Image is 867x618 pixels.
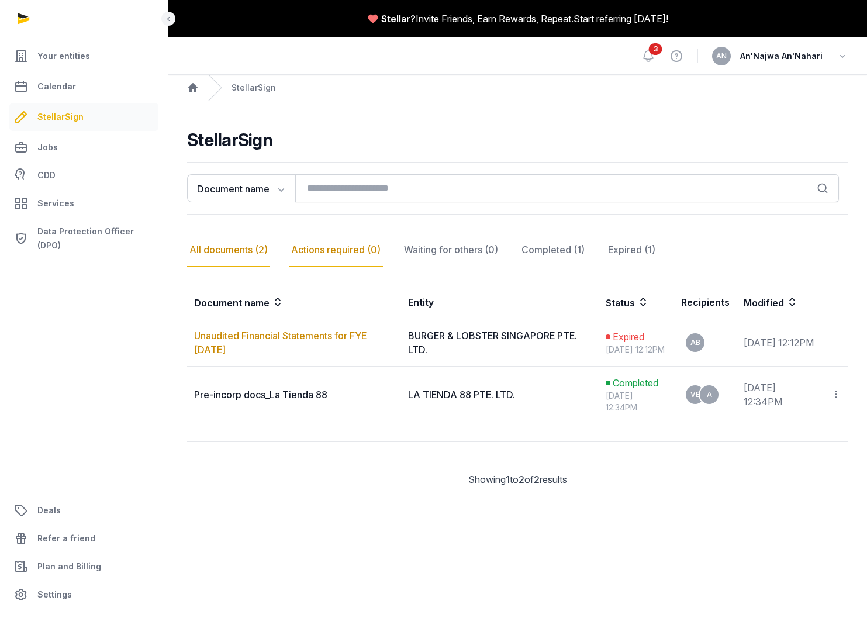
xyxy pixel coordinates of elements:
[9,103,158,131] a: StellarSign
[534,474,540,485] span: 2
[37,168,56,182] span: CDD
[740,49,823,63] span: An'Najwa An'Nahari
[168,75,867,101] nav: Breadcrumb
[9,524,158,553] a: Refer a friend
[613,330,644,344] span: Expired
[37,110,84,124] span: StellarSign
[9,220,158,257] a: Data Protection Officer (DPO)
[187,472,848,486] div: Showing to of results
[9,164,158,187] a: CDD
[289,233,383,267] div: Actions required (0)
[9,72,158,101] a: Calendar
[37,225,154,253] span: Data Protection Officer (DPO)
[9,189,158,217] a: Services
[9,42,158,70] a: Your entities
[401,286,599,319] th: Entity
[716,53,727,60] span: AN
[187,233,848,267] nav: Tabs
[402,233,500,267] div: Waiting for others (0)
[37,531,95,546] span: Refer a friend
[381,12,416,26] span: Stellar?
[737,367,824,423] td: [DATE] 12:34PM
[187,129,848,150] h2: StellarSign
[408,329,598,357] div: BURGER & LOBSTER SINGAPORE PTE. LTD.
[9,581,158,609] a: Settings
[809,562,867,618] iframe: Chat Widget
[232,82,276,94] div: StellarSign
[37,140,58,154] span: Jobs
[9,553,158,581] a: Plan and Billing
[187,174,295,202] button: Document name
[187,286,401,319] th: Document name
[649,43,662,55] span: 3
[9,133,158,161] a: Jobs
[37,196,74,210] span: Services
[408,388,598,402] div: LA TIENDA 88 PTE. LTD.
[606,344,667,355] div: [DATE] 12:12PM
[9,496,158,524] a: Deals
[37,80,76,94] span: Calendar
[674,286,737,319] th: Recipients
[690,339,700,346] span: AB
[690,391,700,398] span: VE
[187,233,270,267] div: All documents (2)
[606,390,667,413] div: [DATE] 12:34PM
[599,286,674,319] th: Status
[37,560,101,574] span: Plan and Billing
[613,376,658,390] span: Completed
[606,233,658,267] div: Expired (1)
[37,503,61,517] span: Deals
[574,12,668,26] a: Start referring [DATE]!
[519,233,587,267] div: Completed (1)
[737,286,848,319] th: Modified
[707,391,712,398] span: A
[712,47,731,65] button: AN
[737,319,824,367] td: [DATE] 12:12PM
[194,330,367,355] a: Unaudited Financial Statements for FYE [DATE]
[37,588,72,602] span: Settings
[37,49,90,63] span: Your entities
[506,474,510,485] span: 1
[194,389,327,401] span: Pre-incorp docs_La Tienda 88
[519,474,524,485] span: 2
